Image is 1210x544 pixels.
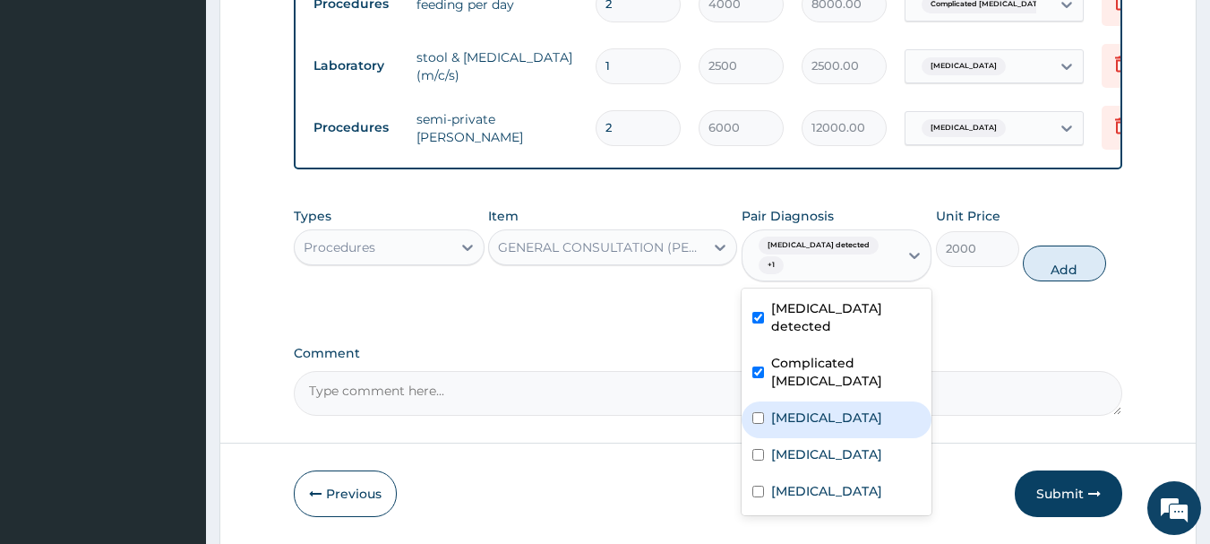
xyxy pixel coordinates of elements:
[771,409,882,427] label: [MEDICAL_DATA]
[771,299,922,335] label: [MEDICAL_DATA] detected
[93,100,301,124] div: Chat with us now
[408,39,587,93] td: stool & [MEDICAL_DATA] (m/c/s)
[922,119,1006,137] span: [MEDICAL_DATA]
[759,237,879,255] span: [MEDICAL_DATA] detected
[771,482,882,500] label: [MEDICAL_DATA]
[305,111,408,144] td: Procedures
[498,238,706,256] div: GENERAL CONSULTATION (PER VISIT)
[759,256,784,274] span: + 1
[304,238,375,256] div: Procedures
[294,346,1123,361] label: Comment
[922,57,1006,75] span: [MEDICAL_DATA]
[1015,471,1122,517] button: Submit
[488,207,519,225] label: Item
[294,471,397,517] button: Previous
[742,207,834,225] label: Pair Diagnosis
[1023,246,1106,281] button: Add
[33,90,73,134] img: d_794563401_company_1708531726252_794563401
[771,354,922,390] label: Complicated [MEDICAL_DATA]
[104,160,247,341] span: We're online!
[936,207,1000,225] label: Unit Price
[294,9,337,52] div: Minimize live chat window
[305,49,408,82] td: Laboratory
[294,209,331,224] label: Types
[9,358,341,420] textarea: Type your message and hit 'Enter'
[408,101,587,155] td: semi-private [PERSON_NAME]
[771,445,882,463] label: [MEDICAL_DATA]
